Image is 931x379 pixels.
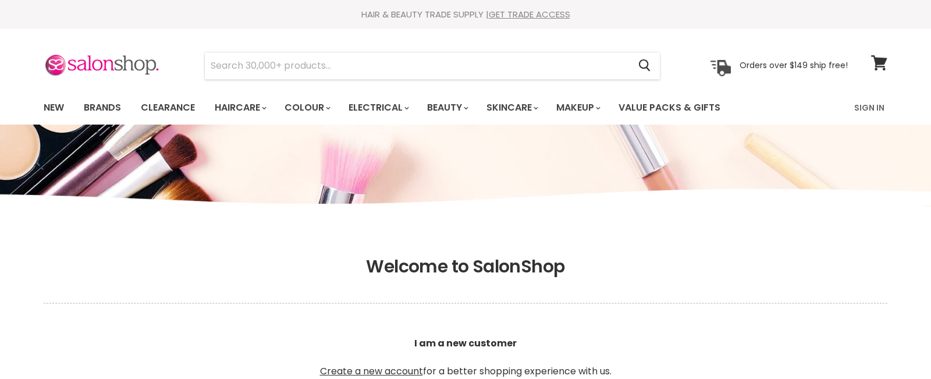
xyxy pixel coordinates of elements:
[320,364,423,378] a: Create a new account
[548,95,607,120] a: Makeup
[478,95,545,120] a: Skincare
[29,91,902,125] nav: Main
[740,60,848,70] p: Orders over $149 ship free!
[29,9,902,20] div: HAIR & BEAUTY TRADE SUPPLY |
[847,95,891,120] a: Sign In
[132,95,204,120] a: Clearance
[610,95,729,120] a: Value Packs & Gifts
[75,95,130,120] a: Brands
[204,52,660,80] form: Product
[206,95,273,120] a: Haircare
[340,95,416,120] a: Electrical
[205,52,629,79] input: Search
[44,256,887,277] h1: Welcome to SalonShop
[418,95,475,120] a: Beauty
[489,8,570,20] a: GET TRADE ACCESS
[35,91,788,125] ul: Main menu
[276,95,337,120] a: Colour
[629,52,660,79] button: Search
[414,337,517,350] b: I am a new customer
[35,95,73,120] a: New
